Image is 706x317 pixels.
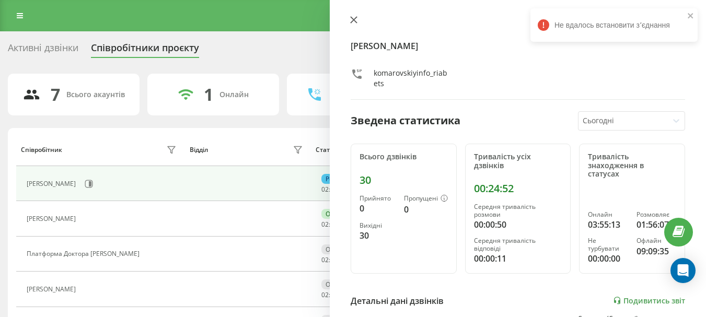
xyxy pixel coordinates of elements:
div: Пропущені [404,195,448,203]
div: Розмовляє [636,211,676,218]
div: Прийнято [360,195,396,202]
div: 00:00:50 [474,218,562,231]
div: 00:24:52 [474,182,562,195]
a: Подивитись звіт [613,296,685,305]
div: Статус [316,146,336,154]
div: [PERSON_NAME] [27,286,78,293]
div: 30 [360,174,448,186]
div: Розмовляє [321,174,363,184]
div: [PERSON_NAME] [27,215,78,222]
div: 1 [204,85,213,104]
div: Онлайн [219,90,249,99]
div: 09:09:35 [636,245,676,257]
div: Офлайн [321,279,355,289]
div: Всього акаунтів [66,90,125,99]
div: Офлайн [321,244,355,254]
div: [PERSON_NAME] [27,180,78,187]
div: Детальні дані дзвінків [351,295,444,307]
div: : : [321,291,346,299]
span: 02 [321,290,329,299]
div: Онлайн [321,209,354,219]
div: Вихідні [360,222,396,229]
div: Середня тривалість відповіді [474,237,562,252]
div: Зведена статистика [351,113,460,128]
div: komarovskiyinfo_riabets [374,68,448,89]
div: : : [321,186,346,193]
div: : : [321,256,346,264]
div: Тривалість знаходження в статусах [588,152,676,179]
div: 03:55:13 [588,218,628,231]
div: Співробітник [21,146,62,154]
div: Не турбувати [588,237,628,252]
div: Співробітники проєкту [91,42,199,58]
div: Відділ [190,146,208,154]
div: 30 [360,229,396,242]
div: 00:00:11 [474,252,562,265]
div: 7 [51,85,60,104]
span: 02 [321,185,329,194]
div: 00:00:00 [588,252,628,265]
div: Офлайн [636,237,676,244]
div: 01:56:07 [636,218,676,231]
div: : : [321,221,346,228]
div: Тривалість усіх дзвінків [474,152,562,170]
div: Платформа Доктора [PERSON_NAME] [27,250,142,257]
span: 02 [321,220,329,229]
div: 0 [360,202,396,215]
h4: [PERSON_NAME] [351,40,685,52]
div: Open Intercom Messenger [670,258,696,283]
div: Всього дзвінків [360,152,448,161]
button: close [687,11,695,21]
div: Онлайн [588,211,628,218]
div: Не вдалось встановити зʼєднання [530,8,698,42]
div: 0 [404,203,448,216]
span: 02 [321,255,329,264]
div: Активні дзвінки [8,42,78,58]
div: Середня тривалість розмови [474,203,562,218]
